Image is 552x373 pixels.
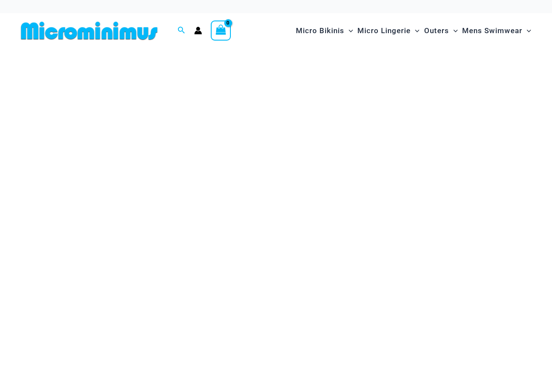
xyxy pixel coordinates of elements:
a: Micro LingerieMenu ToggleMenu Toggle [355,17,422,44]
span: Micro Lingerie [357,20,411,42]
a: Mens SwimwearMenu ToggleMenu Toggle [460,17,533,44]
span: Menu Toggle [522,20,531,42]
span: Micro Bikinis [296,20,344,42]
a: Micro BikinisMenu ToggleMenu Toggle [294,17,355,44]
img: MM SHOP LOGO FLAT [17,21,161,41]
a: Account icon link [194,27,202,34]
a: View Shopping Cart, empty [211,21,231,41]
span: Menu Toggle [344,20,353,42]
a: Search icon link [178,25,185,36]
span: Menu Toggle [411,20,419,42]
span: Menu Toggle [449,20,458,42]
span: Outers [424,20,449,42]
a: OutersMenu ToggleMenu Toggle [422,17,460,44]
span: Mens Swimwear [462,20,522,42]
nav: Site Navigation [292,16,535,45]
